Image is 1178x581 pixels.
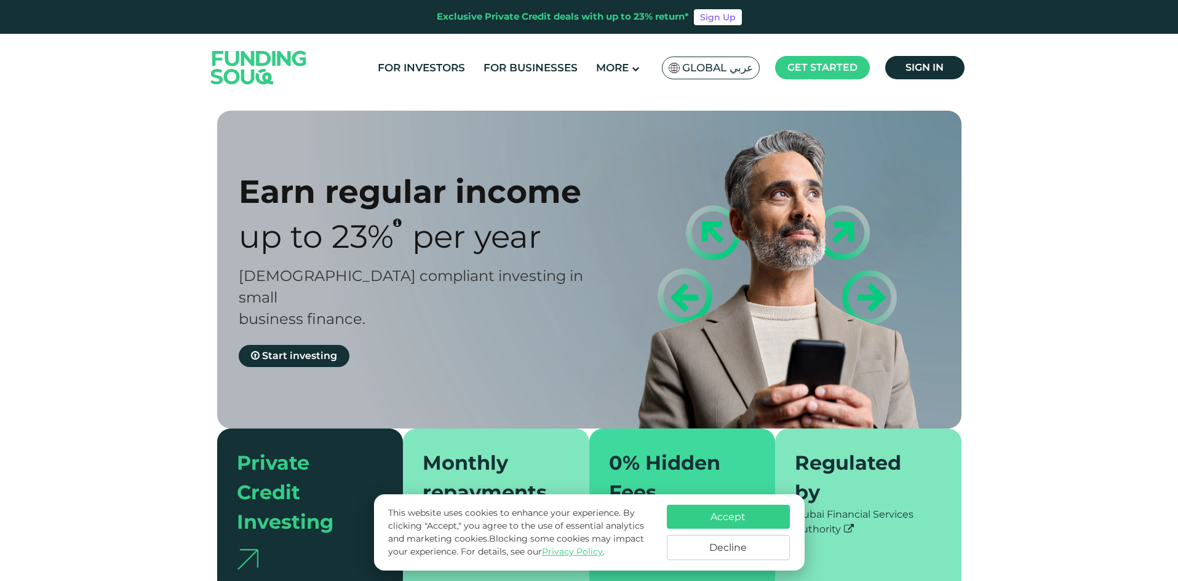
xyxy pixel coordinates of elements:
[239,267,583,328] span: [DEMOGRAPHIC_DATA] compliant investing in small business finance.
[239,345,349,367] a: Start investing
[596,61,629,74] span: More
[885,56,965,79] a: Sign in
[237,448,369,537] div: Private Credit Investing
[795,507,942,537] div: Dubai Financial Services Authority
[795,448,927,507] div: Regulated by
[423,448,555,507] div: Monthly repayments
[239,172,611,211] div: Earn regular income
[609,448,741,507] div: 0% Hidden Fees
[480,58,581,78] a: For Businesses
[239,217,394,256] span: Up to 23%
[542,546,603,557] a: Privacy Policy
[412,217,541,256] span: Per Year
[905,61,944,73] span: Sign in
[669,63,680,73] img: SA Flag
[237,549,258,569] img: arrow
[787,61,858,73] span: Get started
[694,9,742,25] a: Sign Up
[199,36,319,98] img: Logo
[667,505,790,529] button: Accept
[682,61,753,75] span: Global عربي
[388,507,654,558] p: This website uses cookies to enhance your experience. By clicking "Accept," you agree to the use ...
[461,546,605,557] span: For details, see our .
[393,218,402,227] i: 23% IRR (expected) ~ 15% Net yield (expected)
[437,10,689,24] div: Exclusive Private Credit deals with up to 23% return*
[667,535,790,560] button: Decline
[375,58,468,78] a: For Investors
[262,350,337,362] span: Start investing
[388,533,644,557] span: Blocking some cookies may impact your experience.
